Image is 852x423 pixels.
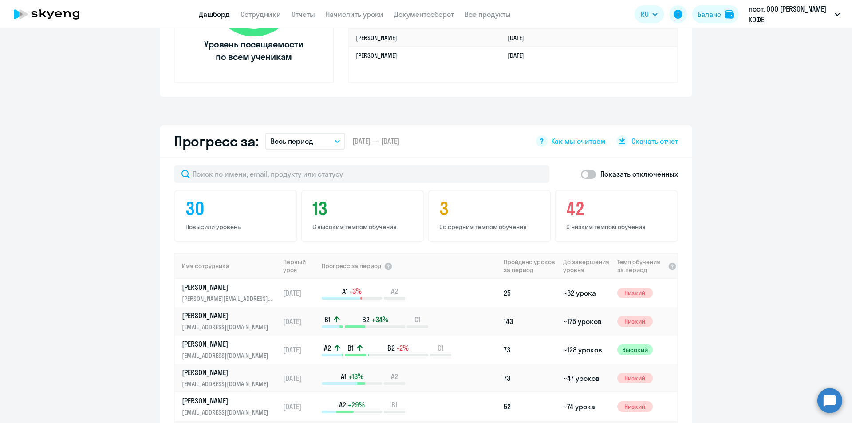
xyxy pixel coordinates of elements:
[182,368,273,377] p: [PERSON_NAME]
[339,400,346,410] span: A2
[182,311,279,332] a: [PERSON_NAME][EMAIL_ADDRESS][DOMAIN_NAME]
[439,223,542,231] p: Со средним темпом обучения
[265,133,345,150] button: Весь период
[174,165,549,183] input: Поиск по имени, email, продукту или статусу
[348,400,365,410] span: +29%
[438,343,444,353] span: C1
[182,368,279,389] a: [PERSON_NAME][EMAIL_ADDRESS][DOMAIN_NAME]
[508,34,531,42] a: [DATE]
[698,9,721,20] div: Баланс
[551,136,606,146] span: Как мы считаем
[394,10,454,19] a: Документооборот
[292,10,315,19] a: Отчеты
[182,322,273,332] p: [EMAIL_ADDRESS][DOMAIN_NAME]
[391,286,398,296] span: A2
[280,253,321,279] th: Первый урок
[566,198,669,219] h4: 42
[280,392,321,421] td: [DATE]
[182,282,279,304] a: [PERSON_NAME][PERSON_NAME][EMAIL_ADDRESS][DOMAIN_NAME]
[414,315,421,324] span: C1
[560,279,613,307] td: ~32 урока
[617,401,653,412] span: Низкий
[391,372,398,381] span: A2
[241,10,281,19] a: Сотрудники
[744,4,844,25] button: пост, ООО [PERSON_NAME] КОФЕ
[600,169,678,179] p: Показать отключенных
[271,136,313,146] p: Весь период
[348,372,363,381] span: +13%
[560,253,613,279] th: До завершения уровня
[175,253,280,279] th: Имя сотрудника
[617,344,653,355] span: Высокий
[566,223,669,231] p: С низким темпом обучения
[617,316,653,327] span: Низкий
[500,392,560,421] td: 52
[280,307,321,336] td: [DATE]
[560,336,613,364] td: ~128 уроков
[352,136,399,146] span: [DATE] — [DATE]
[182,311,273,320] p: [PERSON_NAME]
[725,10,734,19] img: balance
[326,10,383,19] a: Начислить уроки
[500,336,560,364] td: 73
[749,4,831,25] p: пост, ООО [PERSON_NAME] КОФЕ
[631,136,678,146] span: Скачать отчет
[280,279,321,307] td: [DATE]
[182,396,279,417] a: [PERSON_NAME][EMAIL_ADDRESS][DOMAIN_NAME]
[560,392,613,421] td: ~74 урока
[182,339,279,360] a: [PERSON_NAME][EMAIL_ADDRESS][DOMAIN_NAME]
[322,262,381,270] span: Прогресс за период
[312,198,415,219] h4: 13
[280,336,321,364] td: [DATE]
[391,400,398,410] span: B1
[182,379,273,389] p: [EMAIL_ADDRESS][DOMAIN_NAME]
[341,372,347,381] span: A1
[500,253,560,279] th: Пройдено уроков за период
[182,351,273,360] p: [EMAIL_ADDRESS][DOMAIN_NAME]
[182,339,273,349] p: [PERSON_NAME]
[203,38,305,63] span: Уровень посещаемости по всем ученикам
[362,315,370,324] span: B2
[356,34,397,42] a: [PERSON_NAME]
[324,343,331,353] span: A2
[617,258,665,274] span: Темп обучения за период
[182,282,273,292] p: [PERSON_NAME]
[182,294,273,304] p: [PERSON_NAME][EMAIL_ADDRESS][DOMAIN_NAME]
[439,198,542,219] h4: 3
[692,5,739,23] button: Балансbalance
[182,407,273,417] p: [EMAIL_ADDRESS][DOMAIN_NAME]
[500,307,560,336] td: 143
[174,132,258,150] h2: Прогресс за:
[641,9,649,20] span: RU
[347,343,354,353] span: B1
[500,364,560,392] td: 73
[185,223,288,231] p: Повысили уровень
[560,307,613,336] td: ~175 уроков
[465,10,511,19] a: Все продукты
[356,51,397,59] a: [PERSON_NAME]
[312,223,415,231] p: С высоким темпом обучения
[371,315,388,324] span: +34%
[560,364,613,392] td: ~47 уроков
[199,10,230,19] a: Дашборд
[397,343,409,353] span: -2%
[342,286,348,296] span: A1
[617,373,653,383] span: Низкий
[185,198,288,219] h4: 30
[635,5,664,23] button: RU
[182,396,273,406] p: [PERSON_NAME]
[280,364,321,392] td: [DATE]
[350,286,362,296] span: -3%
[500,279,560,307] td: 25
[508,51,531,59] a: [DATE]
[617,288,653,298] span: Низкий
[387,343,395,353] span: B2
[324,315,331,324] span: B1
